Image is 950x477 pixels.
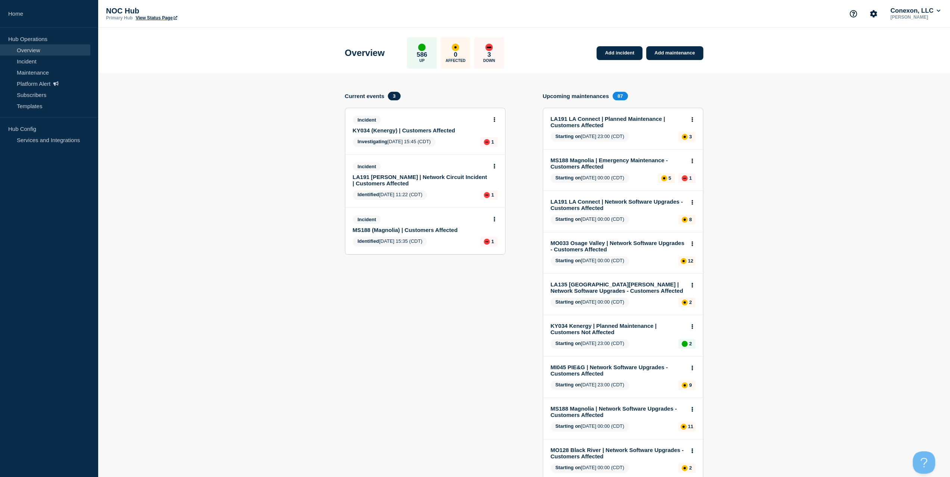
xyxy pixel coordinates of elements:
button: Account settings [866,6,881,22]
div: affected [661,175,667,181]
div: affected [682,465,688,471]
span: [DATE] 00:00 (CDT) [551,422,629,432]
button: Conexon, LLC [889,7,942,15]
span: Investigating [358,139,387,144]
a: MO128 Black River | Network Software Upgrades - Customers Affected [551,447,685,459]
span: [DATE] 15:35 (CDT) [353,237,427,247]
a: Add incident [597,46,642,60]
p: 1 [491,139,494,145]
p: 0 [454,51,457,59]
p: Down [483,59,495,63]
span: Incident [353,215,381,224]
span: Starting on [555,216,581,222]
span: Starting on [555,175,581,181]
span: Starting on [555,299,581,305]
p: 8 [689,217,692,222]
div: affected [682,217,688,223]
p: 9 [689,382,692,388]
div: affected [682,382,688,388]
a: LA191 LA Connect | Planned Maintenance | Customers Affected [551,116,685,128]
div: down [682,175,688,181]
p: 5 [669,175,671,181]
a: KY034 Kenergy | Planned Maintenance | Customers Not Affected [551,323,685,335]
p: 586 [417,51,427,59]
div: up [682,341,688,347]
div: affected [682,299,688,305]
a: MS188 (Magnolia) | Customers Affected [353,227,488,233]
iframe: Help Scout Beacon - Open [913,451,935,474]
a: MI045 PIE&G | Network Software Upgrades - Customers Affected [551,364,685,377]
span: Starting on [555,423,581,429]
span: [DATE] 11:22 (CDT) [353,190,427,200]
span: Incident [353,162,381,171]
span: [DATE] 15:45 (CDT) [353,137,436,147]
h4: Upcoming maintenances [543,93,609,99]
span: Starting on [555,465,581,470]
div: down [484,192,490,198]
p: 3 [689,134,692,139]
span: Starting on [555,341,581,346]
a: LA191 [PERSON_NAME] | Network Circuit Incident | Customers Affected [353,174,488,186]
p: 2 [689,465,692,471]
div: affected [680,424,686,430]
p: 2 [689,341,692,346]
div: up [418,44,426,51]
span: [DATE] 00:00 (CDT) [551,463,629,473]
div: down [485,44,493,51]
p: [PERSON_NAME] [889,15,942,20]
a: MO033 Osage Valley | Network Software Upgrades - Customers Affected [551,240,685,252]
div: affected [680,258,686,264]
a: Add maintenance [646,46,703,60]
p: Primary Hub [106,15,133,21]
span: Incident [353,116,381,124]
span: [DATE] 00:00 (CDT) [551,173,629,183]
a: KY034 (Kenergy) | Customers Affected [353,127,488,134]
div: affected [682,134,688,140]
div: down [484,139,490,145]
span: [DATE] 23:00 (CDT) [551,380,629,390]
span: [DATE] 23:00 (CDT) [551,339,629,349]
h1: Overview [345,48,385,58]
p: 1 [491,192,494,198]
p: NOC Hub [106,7,255,15]
span: Starting on [555,134,581,139]
span: Starting on [555,258,581,263]
span: [DATE] 00:00 (CDT) [551,215,629,225]
span: Starting on [555,382,581,387]
a: LA135 [GEOGRAPHIC_DATA][PERSON_NAME] | Network Software Upgrades - Customers Affected [551,281,685,294]
a: MS188 Magnolia | Network Software Upgrades - Customers Affected [551,405,685,418]
div: affected [452,44,459,51]
p: Affected [446,59,465,63]
a: LA191 LA Connect | Network Software Upgrades - Customers Affected [551,198,685,211]
span: [DATE] 00:00 (CDT) [551,256,629,266]
span: 3 [388,92,400,100]
a: View Status Page [136,15,177,21]
p: 11 [688,424,693,429]
span: [DATE] 23:00 (CDT) [551,132,629,142]
h4: Current events [345,93,384,99]
p: 12 [688,258,693,264]
p: 2 [689,299,692,305]
span: Identified [358,238,379,244]
span: Identified [358,192,379,197]
span: [DATE] 00:00 (CDT) [551,298,629,307]
a: MS188 Magnolia | Emergency Maintenance - Customers Affected [551,157,685,170]
p: 3 [488,51,491,59]
span: 87 [613,92,627,100]
button: Support [845,6,861,22]
p: 1 [689,175,692,181]
p: 1 [491,239,494,244]
div: down [484,239,490,245]
p: Up [419,59,424,63]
